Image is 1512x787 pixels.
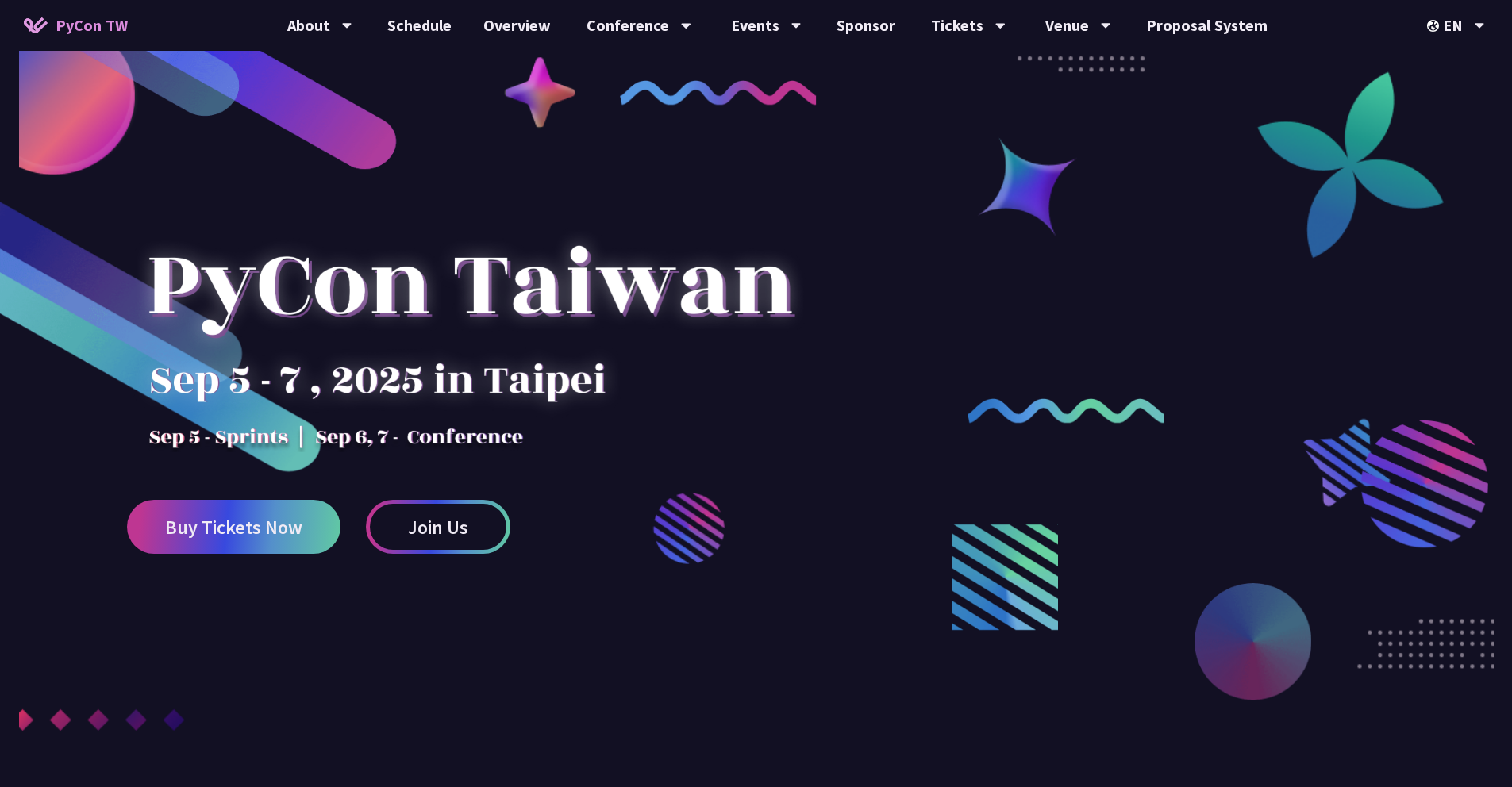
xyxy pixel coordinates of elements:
img: Locale Icon [1427,20,1443,32]
a: PyCon TW [8,6,144,45]
img: curly-2.e802c9f.png [968,398,1164,423]
span: PyCon TW [56,13,128,37]
span: Buy Tickets Now [165,517,302,537]
img: curly-1.ebdbada.png [620,80,817,105]
a: Buy Tickets Now [127,500,340,554]
a: Join Us [366,500,510,554]
span: Join Us [408,517,468,537]
img: Home icon of PyCon TW 2025 [24,17,48,33]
